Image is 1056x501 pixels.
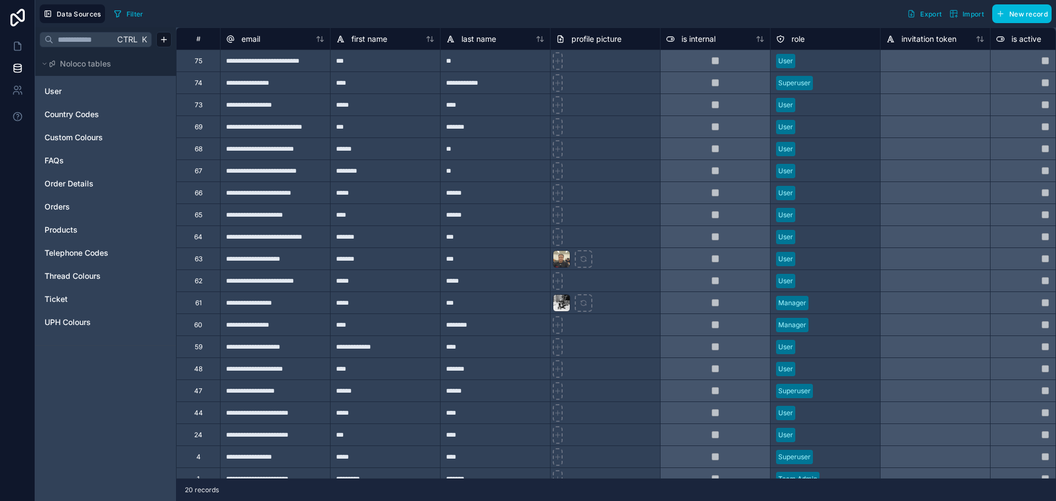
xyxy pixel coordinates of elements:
span: User [45,86,62,97]
span: Filter [127,10,144,18]
a: Ticket [45,294,164,305]
span: FAQs [45,155,64,166]
span: Orders [45,201,70,212]
div: User [778,100,793,110]
div: User [778,188,793,198]
a: Products [45,224,164,235]
div: 66 [195,189,202,197]
div: 68 [195,145,202,153]
span: New record [1009,10,1048,18]
div: Telephone Codes [40,244,172,262]
a: Country Codes [45,109,164,120]
span: email [241,34,260,45]
div: User [778,408,793,418]
span: Products [45,224,78,235]
a: UPH Colours [45,317,164,328]
span: Ctrl [116,32,139,46]
button: Export [903,4,945,23]
span: 20 records [185,486,219,494]
div: User [778,430,793,440]
div: Country Codes [40,106,172,123]
div: 44 [194,409,203,417]
button: Noloco tables [40,56,165,71]
div: User [778,364,793,374]
button: Filter [109,5,147,22]
button: Data Sources [40,4,105,23]
div: Superuser [778,78,811,88]
span: Data Sources [57,10,101,18]
span: Ticket [45,294,68,305]
span: invitation token [901,34,956,45]
div: 65 [195,211,202,219]
a: Thread Colours [45,271,164,282]
div: FAQs [40,152,172,169]
div: User [778,276,793,286]
div: 73 [195,101,202,109]
span: K [140,36,148,43]
div: UPH Colours [40,313,172,331]
div: Ticket [40,290,172,308]
div: 63 [195,255,202,263]
div: User [778,254,793,264]
span: first name [351,34,387,45]
div: 47 [194,387,202,395]
span: Order Details [45,178,94,189]
div: 62 [195,277,202,285]
span: Custom Colours [45,132,103,143]
div: Custom Colours [40,129,172,146]
div: 69 [195,123,202,131]
a: Orders [45,201,164,212]
div: Order Details [40,175,172,192]
span: Import [963,10,984,18]
span: UPH Colours [45,317,91,328]
button: Import [945,4,988,23]
a: Custom Colours [45,132,164,143]
div: User [778,342,793,352]
a: FAQs [45,155,164,166]
div: Team Admin [778,474,817,484]
div: 59 [195,343,202,351]
div: 61 [195,299,202,307]
span: Export [920,10,942,18]
div: User [40,82,172,100]
div: 24 [194,431,202,439]
span: profile picture [571,34,621,45]
span: Country Codes [45,109,99,120]
a: New record [988,4,1052,23]
span: Thread Colours [45,271,101,282]
span: is internal [681,34,716,45]
a: Telephone Codes [45,247,164,258]
span: is active [1011,34,1041,45]
a: User [45,86,164,97]
div: User [778,166,793,176]
a: Order Details [45,178,164,189]
button: New record [992,4,1052,23]
div: 1 [197,475,200,483]
div: 48 [194,365,202,373]
div: Manager [778,298,806,308]
span: Noloco tables [60,58,111,69]
div: 74 [195,79,202,87]
div: User [778,210,793,220]
div: User [778,144,793,154]
div: Manager [778,320,806,330]
div: 60 [194,321,202,329]
div: 64 [194,233,202,241]
span: role [791,34,805,45]
div: Superuser [778,386,811,396]
div: User [778,56,793,66]
div: Products [40,221,172,239]
div: 67 [195,167,202,175]
div: Superuser [778,452,811,462]
div: Thread Colours [40,267,172,285]
div: 75 [195,57,202,65]
div: 4 [196,453,201,461]
div: # [185,35,212,43]
div: Orders [40,198,172,216]
div: User [778,232,793,242]
span: Telephone Codes [45,247,108,258]
span: last name [461,34,496,45]
div: User [778,122,793,132]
